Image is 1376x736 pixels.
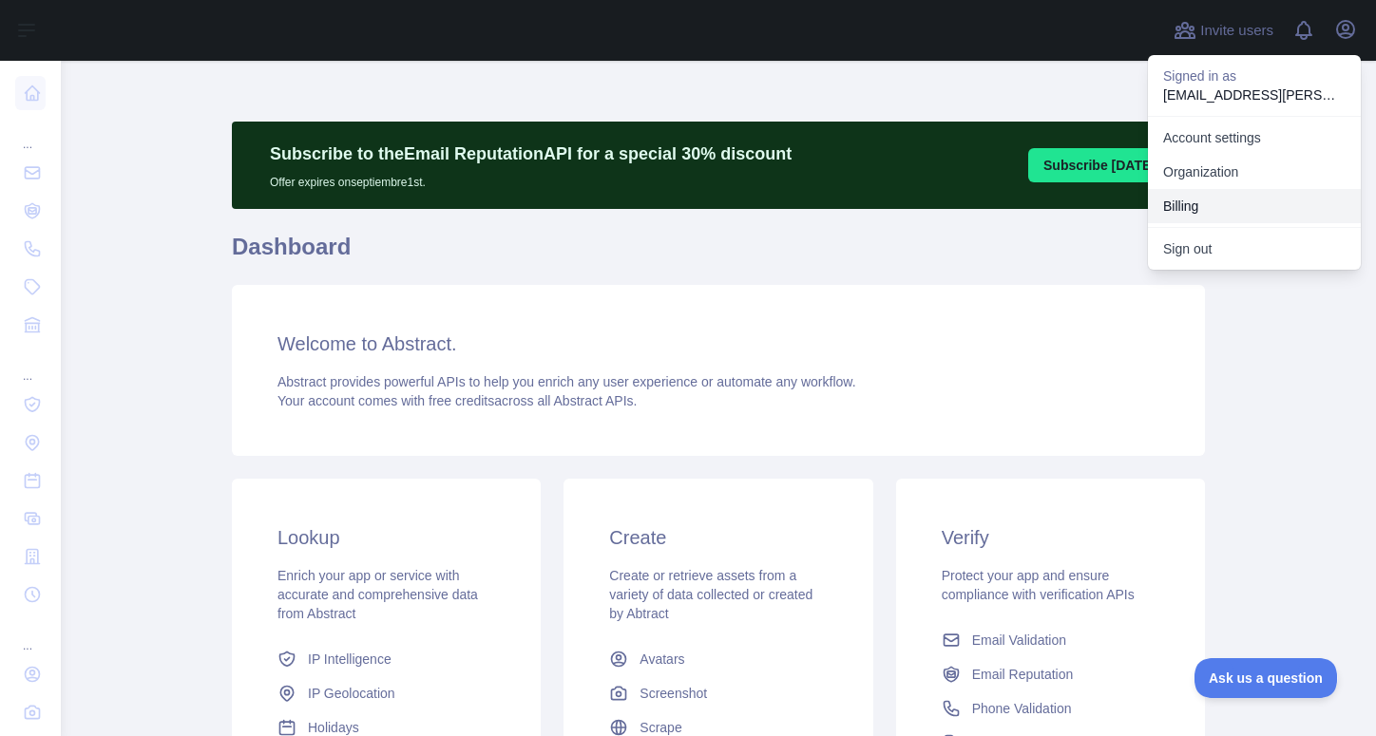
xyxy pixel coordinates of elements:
span: Phone Validation [972,699,1072,718]
button: Sign out [1148,232,1361,266]
a: IP Intelligence [270,642,503,676]
a: Email Validation [934,623,1167,657]
span: Avatars [640,650,684,669]
span: Your account comes with across all Abstract APIs. [277,393,637,408]
button: Billing [1148,189,1361,223]
a: Organization [1148,155,1361,189]
span: Protect your app and ensure compliance with verification APIs [942,568,1135,602]
div: ... [15,114,46,152]
div: ... [15,615,46,653]
p: [EMAIL_ADDRESS][PERSON_NAME][DOMAIN_NAME] [1163,85,1346,104]
span: IP Intelligence [308,650,392,669]
h3: Verify [942,524,1159,551]
div: ... [15,346,46,384]
a: Account settings [1148,121,1361,155]
span: Create or retrieve assets from a variety of data collected or created by Abtract [609,568,812,621]
a: Phone Validation [934,691,1167,726]
h3: Welcome to Abstract. [277,330,1159,357]
span: IP Geolocation [308,684,395,703]
button: Subscribe [DATE] [1028,148,1171,182]
p: Subscribe to the Email Reputation API for a special 30 % discount [270,141,792,167]
span: Enrich your app or service with accurate and comprehensive data from Abstract [277,568,478,621]
span: Email Reputation [972,665,1074,684]
span: Abstract provides powerful APIs to help you enrich any user experience or automate any workflow. [277,374,856,389]
span: Invite users [1200,20,1273,42]
h1: Dashboard [232,232,1205,277]
iframe: Toggle Customer Support [1194,658,1338,698]
a: IP Geolocation [270,676,503,710]
button: Invite users [1170,15,1277,46]
h3: Create [609,524,827,551]
span: Screenshot [640,684,707,703]
p: Offer expires on septiembre 1st. [270,167,792,190]
span: free credits [429,393,494,408]
span: Email Validation [972,631,1066,650]
a: Email Reputation [934,657,1167,691]
a: Avatars [602,642,834,676]
a: Screenshot [602,676,834,710]
p: Signed in as [1163,66,1346,85]
h3: Lookup [277,524,495,551]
